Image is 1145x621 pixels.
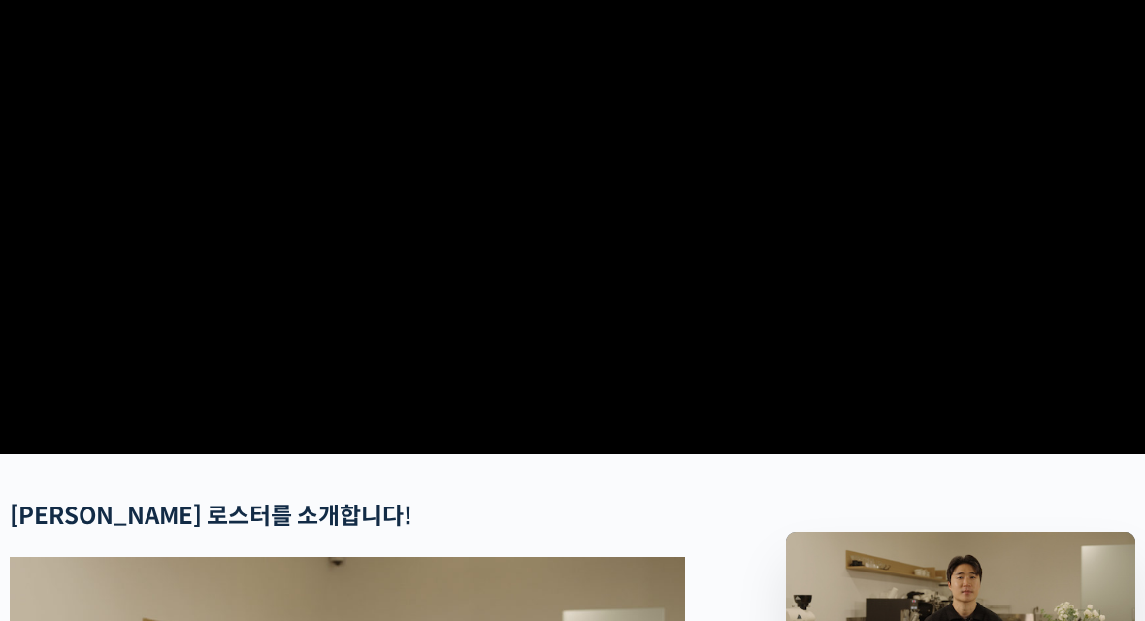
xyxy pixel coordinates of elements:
[250,460,373,508] a: 설정
[10,503,685,531] h2: [PERSON_NAME] 로스터를 소개합니다!
[178,490,201,506] span: 대화
[128,460,250,508] a: 대화
[6,460,128,508] a: 홈
[61,489,73,505] span: 홈
[300,489,323,505] span: 설정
